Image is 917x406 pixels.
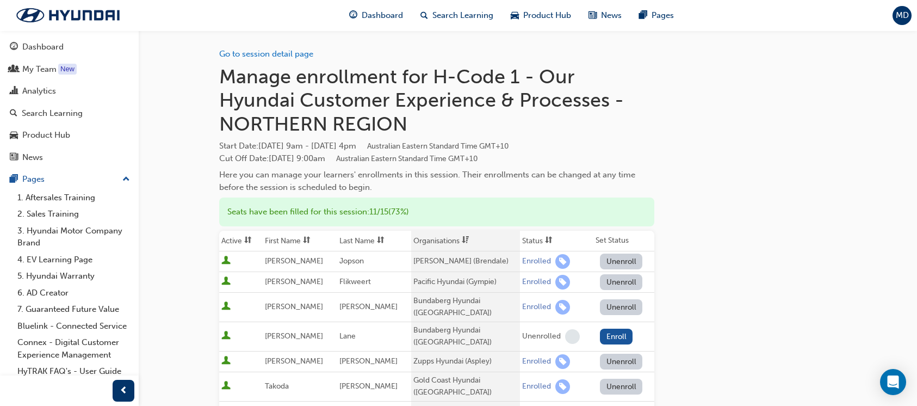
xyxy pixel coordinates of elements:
[265,331,323,341] span: [PERSON_NAME]
[413,255,518,268] div: [PERSON_NAME] (Brendale)
[265,302,323,311] span: [PERSON_NAME]
[522,331,561,342] div: Unenrolled
[13,268,134,285] a: 5. Hyundai Warranty
[545,236,553,245] span: sorting-icon
[555,379,570,394] span: learningRecordVerb_ENROLL-icon
[523,9,571,22] span: Product Hub
[4,35,134,169] button: DashboardMy TeamAnalyticsSearch LearningProduct HubNews
[219,231,263,251] th: Toggle SortBy
[588,9,597,22] span: news-icon
[339,302,398,311] span: [PERSON_NAME]
[221,356,231,367] span: User is active
[522,382,551,392] div: Enrolled
[600,329,633,345] button: Enroll
[522,302,551,312] div: Enrolled
[339,331,356,341] span: Lane
[412,4,502,27] a: search-iconSearch Learning
[601,9,622,22] span: News
[13,334,134,363] a: Connex - Digital Customer Experience Management
[339,356,398,366] span: [PERSON_NAME]
[600,274,642,290] button: Unenroll
[652,9,674,22] span: Pages
[880,369,906,395] div: Open Intercom Messenger
[120,384,128,398] span: prev-icon
[22,151,43,164] div: News
[349,9,357,22] span: guage-icon
[219,49,313,59] a: Go to session detail page
[13,301,134,318] a: 7. Guaranteed Future Value
[10,87,18,96] span: chart-icon
[22,41,64,53] div: Dashboard
[367,142,509,151] span: Australian Eastern Standard Time GMT+10
[13,251,134,268] a: 4. EV Learning Page
[10,65,18,75] span: people-icon
[362,9,403,22] span: Dashboard
[5,4,131,27] img: Trak
[4,169,134,189] button: Pages
[265,277,323,286] span: [PERSON_NAME]
[221,381,231,392] span: User is active
[10,153,18,163] span: news-icon
[340,4,412,27] a: guage-iconDashboard
[263,231,337,251] th: Toggle SortBy
[219,153,478,163] span: Cut Off Date : [DATE] 9:00am
[600,354,642,370] button: Unenroll
[413,355,518,368] div: Zupps Hyundai (Aspley)
[13,223,134,251] a: 3. Hyundai Motor Company Brand
[10,109,17,119] span: search-icon
[896,9,909,22] span: MD
[265,356,323,366] span: [PERSON_NAME]
[219,65,654,136] h1: Manage enrollment for H-Code 1 - Our Hyundai Customer Experience & Processes - NORTHERN REGION
[22,129,70,142] div: Product Hub
[600,254,642,269] button: Unenroll
[219,169,654,193] div: Here you can manage your learners' enrollments in this session. Their enrollments can be changed ...
[221,256,231,267] span: User is active
[13,285,134,302] a: 6. AD Creator
[555,254,570,269] span: learningRecordVerb_ENROLL-icon
[337,231,411,251] th: Toggle SortBy
[600,299,642,315] button: Unenroll
[58,64,77,75] div: Tooltip anchor
[4,81,134,101] a: Analytics
[265,256,323,266] span: [PERSON_NAME]
[4,147,134,168] a: News
[221,331,231,342] span: User is active
[893,6,912,25] button: MD
[303,236,311,245] span: sorting-icon
[336,154,478,163] span: Australian Eastern Standard Time GMT+10
[221,302,231,312] span: User is active
[522,356,551,367] div: Enrolled
[413,276,518,288] div: Pacific Hyundai (Gympie)
[22,173,45,186] div: Pages
[339,382,398,391] span: [PERSON_NAME]
[22,107,83,120] div: Search Learning
[339,256,364,266] span: Jopson
[22,63,57,76] div: My Team
[502,4,580,27] a: car-iconProduct Hub
[411,231,520,251] th: Toggle SortBy
[555,354,570,369] span: learningRecordVerb_ENROLL-icon
[462,236,469,245] span: dsc-icon
[593,231,654,251] th: Set Status
[432,9,493,22] span: Search Learning
[555,275,570,290] span: learningRecordVerb_ENROLL-icon
[244,236,252,245] span: sorting-icon
[258,141,509,151] span: [DATE] 9am - [DATE] 4pm
[511,9,519,22] span: car-icon
[13,318,134,335] a: Bluelink - Connected Service
[555,300,570,315] span: learningRecordVerb_ENROLL-icon
[13,189,134,206] a: 1. Aftersales Training
[10,175,18,184] span: pages-icon
[13,206,134,223] a: 2. Sales Training
[22,85,56,97] div: Analytics
[4,103,134,124] a: Search Learning
[630,4,683,27] a: pages-iconPages
[13,363,134,380] a: HyTRAK FAQ's - User Guide
[413,324,518,349] div: Bundaberg Hyundai ([GEOGRAPHIC_DATA])
[339,277,371,286] span: Flikweert
[420,9,428,22] span: search-icon
[265,382,289,391] span: Takoda
[4,37,134,57] a: Dashboard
